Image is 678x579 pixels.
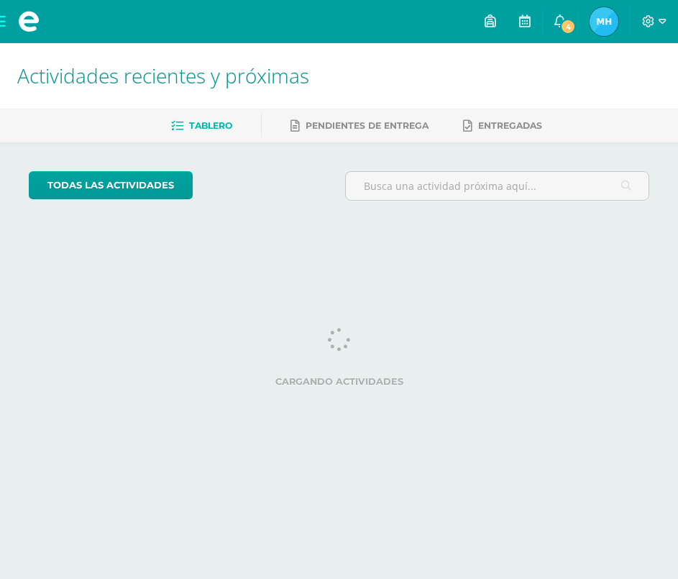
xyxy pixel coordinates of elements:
input: Busca una actividad próxima aquí... [346,172,649,200]
span: Entregadas [478,120,542,131]
label: Cargando actividades [29,376,649,387]
a: Entregadas [463,114,542,137]
img: 4cd8cfe3bf2f30c6c8ad2398b831e6b6.png [590,7,618,36]
a: todas las Actividades [29,171,193,199]
span: Actividades recientes y próximas [17,62,309,89]
a: Pendientes de entrega [290,114,429,137]
span: Pendientes de entrega [306,120,429,131]
a: Tablero [171,114,232,137]
span: 4 [560,19,576,35]
span: Tablero [189,120,232,131]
